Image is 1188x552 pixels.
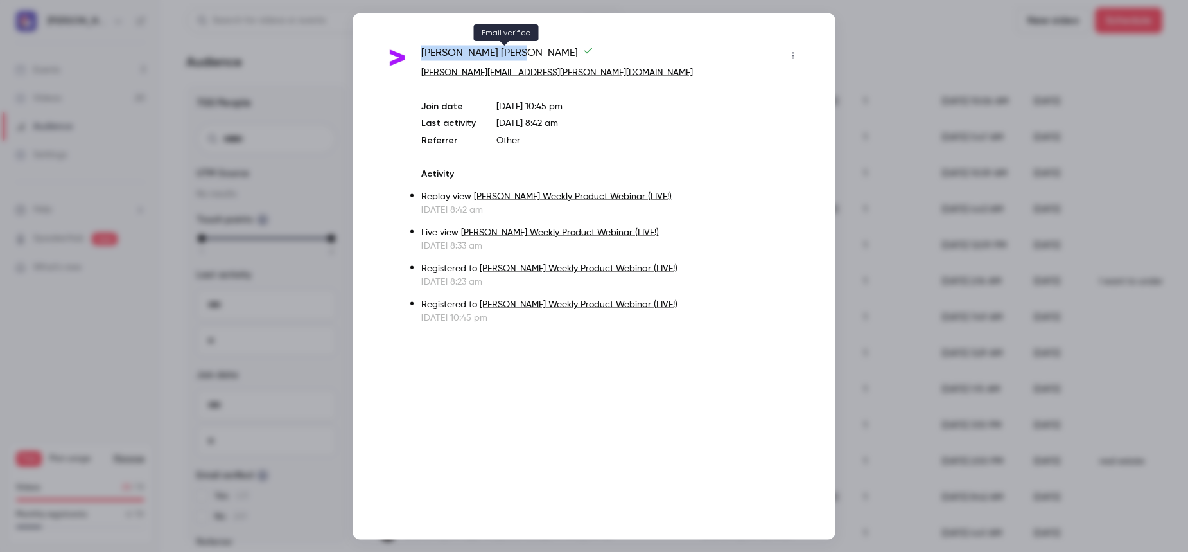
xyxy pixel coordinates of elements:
[474,191,672,200] a: [PERSON_NAME] Weekly Product Webinar (LIVE!)
[421,203,803,216] p: [DATE] 8:42 am
[480,299,677,308] a: [PERSON_NAME] Weekly Product Webinar (LIVE!)
[461,227,659,236] a: [PERSON_NAME] Weekly Product Webinar (LIVE!)
[421,67,693,76] a: [PERSON_NAME][EMAIL_ADDRESS][PERSON_NAME][DOMAIN_NAME]
[421,262,803,275] p: Registered to
[421,298,803,311] p: Registered to
[421,134,476,147] p: Referrer
[421,45,593,66] span: [PERSON_NAME] [PERSON_NAME]
[421,275,803,288] p: [DATE] 8:23 am
[421,167,803,180] p: Activity
[496,100,803,112] p: [DATE] 10:45 pm
[385,46,408,70] img: accenture.com
[421,100,476,112] p: Join date
[421,190,803,203] p: Replay view
[421,311,803,324] p: [DATE] 10:45 pm
[421,116,476,130] p: Last activity
[480,263,677,272] a: [PERSON_NAME] Weekly Product Webinar (LIVE!)
[496,134,803,147] p: Other
[496,118,558,127] span: [DATE] 8:42 am
[421,239,803,252] p: [DATE] 8:33 am
[421,226,803,239] p: Live view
